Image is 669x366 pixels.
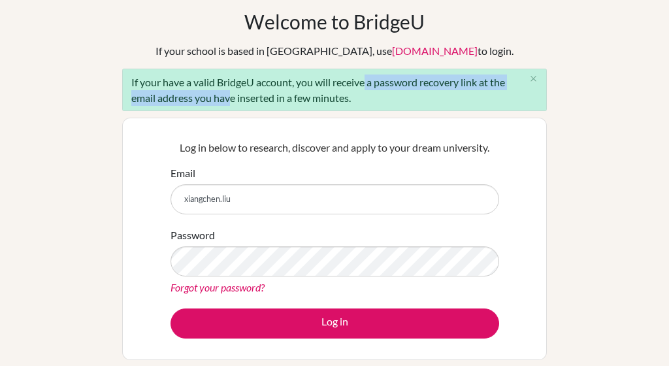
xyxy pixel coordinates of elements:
[392,44,478,57] a: [DOMAIN_NAME]
[171,308,499,339] button: Log in
[122,69,547,111] div: If your have a valid BridgeU account, you will receive a password recovery link at the email addr...
[171,165,195,181] label: Email
[244,10,425,33] h1: Welcome to BridgeU
[529,74,538,84] i: close
[171,281,265,293] a: Forgot your password?
[171,140,499,156] p: Log in below to research, discover and apply to your dream university.
[171,227,215,243] label: Password
[155,43,514,59] div: If your school is based in [GEOGRAPHIC_DATA], use to login.
[520,69,546,89] button: Close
